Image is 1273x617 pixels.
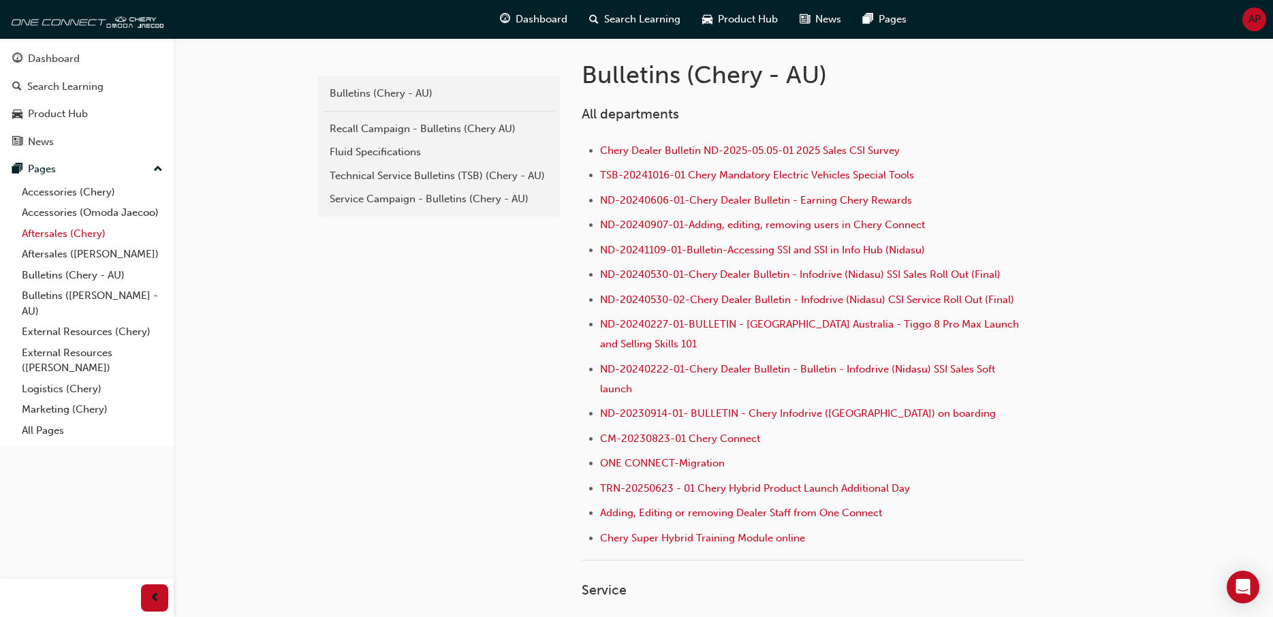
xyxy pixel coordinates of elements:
a: Logistics (Chery) [16,379,168,400]
span: Product Hub [718,12,778,27]
a: Aftersales (Chery) [16,223,168,244]
a: ND-20240530-02-Chery Dealer Bulletin - Infodrive (Nidasu) CSI Service Roll Out (Final) [600,294,1014,306]
div: Open Intercom Messenger [1227,571,1259,603]
img: oneconnect [7,5,163,33]
span: Service [582,582,627,598]
a: ND-20240530-01-Chery Dealer Bulletin - Infodrive (Nidasu) SSI Sales Roll Out (Final) [600,268,1001,281]
a: Product Hub [5,101,168,127]
a: Technical Service Bulletins (TSB) (Chery - AU) [323,164,554,188]
a: ONE CONNECT-Migration [600,457,725,469]
div: Technical Service Bulletins (TSB) (Chery - AU) [330,168,548,184]
span: All departments [582,106,679,122]
a: External Resources ([PERSON_NAME]) [16,343,168,379]
div: Recall Campaign - Bulletins (Chery AU) [330,121,548,137]
a: ND-20240606-01-Chery Dealer Bulletin - Earning Chery Rewards [600,194,912,206]
span: pages-icon [863,11,873,28]
span: news-icon [800,11,810,28]
a: ND-20240222-01-Chery Dealer Bulletin - Bulletin - Infodrive (Nidasu) SSI Sales Soft launch [600,363,998,395]
button: AP [1242,7,1266,31]
a: TRN-20250623 - 01 Chery Hybrid Product Launch Additional Day [600,482,910,494]
a: Search Learning [5,74,168,99]
span: guage-icon [500,11,510,28]
span: AP [1248,12,1261,27]
span: search-icon [12,81,22,93]
a: News [5,129,168,155]
button: DashboardSearch LearningProduct HubNews [5,44,168,157]
div: Pages [28,161,56,177]
a: ND-20230914-01- BULLETIN - Chery Infodrive ([GEOGRAPHIC_DATA]) on boarding [600,407,996,420]
div: Dashboard [28,51,80,67]
button: Pages [5,157,168,182]
a: pages-iconPages [852,5,917,33]
span: car-icon [12,108,22,121]
h1: Bulletins (Chery - AU) [582,60,1028,90]
span: Pages [879,12,907,27]
span: car-icon [702,11,712,28]
a: Bulletins (Chery - AU) [16,265,168,286]
a: Bulletins ([PERSON_NAME] - AU) [16,285,168,321]
span: pages-icon [12,163,22,176]
span: Search Learning [604,12,680,27]
a: search-iconSearch Learning [578,5,691,33]
div: Search Learning [27,79,104,95]
a: External Resources (Chery) [16,321,168,343]
div: Product Hub [28,106,88,122]
a: Chery Super Hybrid Training Module online [600,532,805,544]
a: Aftersales ([PERSON_NAME]) [16,244,168,265]
a: TSB-20241016-01 Chery Mandatory Electric Vehicles Special Tools [600,169,914,181]
div: Fluid Specifications [330,144,548,160]
a: Chery Dealer Bulletin ND-2025-05.05-01 2025 Sales CSI Survey [600,144,900,157]
a: CM-20230823-01 Chery Connect [600,432,760,445]
span: guage-icon [12,53,22,65]
a: ND-20241109-01-Bulletin-Accessing SSI and SSI in Info Hub (Nidasu) [600,244,925,256]
a: Service Campaign - Bulletins (Chery - AU) [323,187,554,211]
a: Accessories (Omoda Jaecoo) [16,202,168,223]
a: All Pages [16,420,168,441]
span: prev-icon [150,590,160,607]
span: up-icon [153,161,163,178]
a: ND-20240907-01-Adding, editing, removing users in Chery Connect [600,219,925,231]
a: car-iconProduct Hub [691,5,789,33]
a: Dashboard [5,46,168,72]
a: news-iconNews [789,5,852,33]
div: Service Campaign - Bulletins (Chery - AU) [330,191,548,207]
a: ND-20240227-01-BULLETIN - [GEOGRAPHIC_DATA] Australia - Tiggo 8 Pro Max Launch and Selling Skills... [600,318,1022,350]
span: search-icon [589,11,599,28]
a: Recall Campaign - Bulletins (Chery AU) [323,117,554,141]
a: Marketing (Chery) [16,399,168,420]
span: Dashboard [516,12,567,27]
a: Adding, Editing or removing Dealer Staff from One Connect [600,507,882,519]
span: News [815,12,841,27]
a: Bulletins (Chery - AU) [323,82,554,106]
div: News [28,134,54,150]
a: Fluid Specifications [323,140,554,164]
a: Accessories (Chery) [16,182,168,203]
a: guage-iconDashboard [489,5,578,33]
span: news-icon [12,136,22,148]
div: Bulletins (Chery - AU) [330,86,548,101]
